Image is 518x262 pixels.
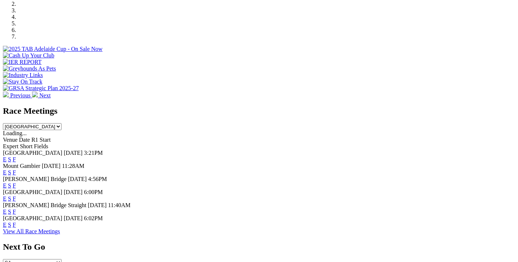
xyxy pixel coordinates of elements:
[3,46,103,52] img: 2025 TAB Adelaide Cup - On Sale Now
[39,92,51,98] span: Next
[3,156,7,162] a: E
[88,202,107,208] span: [DATE]
[3,209,7,215] a: E
[3,65,56,72] img: Greyhounds As Pets
[3,202,86,208] span: [PERSON_NAME] Bridge Straight
[8,182,11,189] a: S
[3,78,42,85] img: Stay On Track
[3,215,62,221] span: [GEOGRAPHIC_DATA]
[42,163,61,169] span: [DATE]
[62,163,84,169] span: 11:28AM
[3,182,7,189] a: E
[64,215,83,221] span: [DATE]
[3,189,62,195] span: [GEOGRAPHIC_DATA]
[84,189,103,195] span: 6:00PM
[13,222,16,228] a: F
[3,143,19,149] span: Expert
[3,106,515,116] h2: Race Meetings
[13,182,16,189] a: F
[3,169,7,176] a: E
[108,202,131,208] span: 11:40AM
[3,85,79,92] img: GRSA Strategic Plan 2025-27
[13,156,16,162] a: F
[3,176,67,182] span: [PERSON_NAME] Bridge
[8,196,11,202] a: S
[88,176,107,182] span: 4:56PM
[3,222,7,228] a: E
[3,59,41,65] img: IER REPORT
[3,52,54,59] img: Cash Up Your Club
[84,150,103,156] span: 3:21PM
[34,143,48,149] span: Fields
[20,143,33,149] span: Short
[84,215,103,221] span: 6:02PM
[3,242,515,252] h2: Next To Go
[10,92,31,98] span: Previous
[3,92,9,97] img: chevron-left-pager-white.svg
[32,92,38,97] img: chevron-right-pager-white.svg
[13,209,16,215] a: F
[8,222,11,228] a: S
[8,169,11,176] a: S
[3,228,60,234] a: View All Race Meetings
[3,163,40,169] span: Mount Gambier
[3,92,32,98] a: Previous
[13,196,16,202] a: F
[8,156,11,162] a: S
[68,176,87,182] span: [DATE]
[3,150,62,156] span: [GEOGRAPHIC_DATA]
[3,196,7,202] a: E
[64,150,83,156] span: [DATE]
[8,209,11,215] a: S
[64,189,83,195] span: [DATE]
[3,130,27,136] span: Loading...
[32,92,51,98] a: Next
[31,137,51,143] span: R1 Start
[3,137,17,143] span: Venue
[19,137,30,143] span: Date
[13,169,16,176] a: F
[3,72,43,78] img: Industry Links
